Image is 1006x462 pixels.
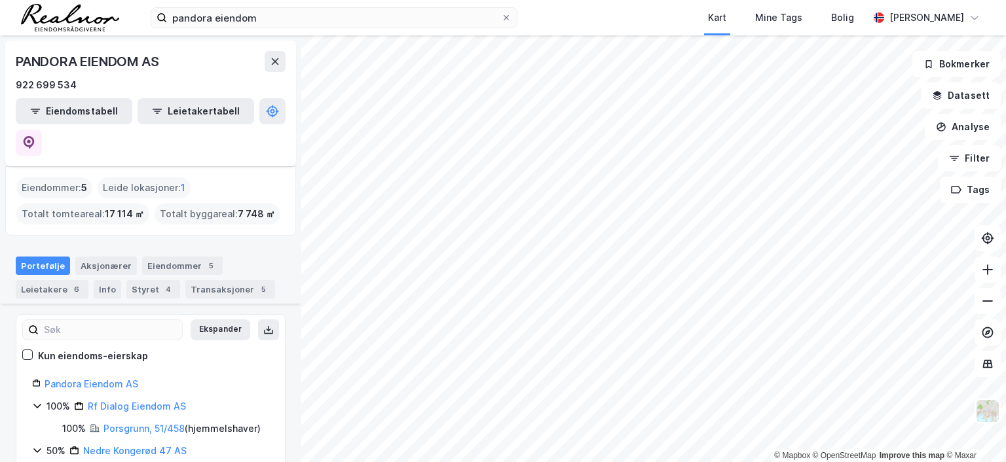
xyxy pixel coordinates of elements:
a: Improve this map [880,451,944,460]
div: Info [94,280,121,298]
div: Kun eiendoms-eierskap [38,348,148,364]
div: PANDORA EIENDOM AS [16,51,161,72]
span: 17 114 ㎡ [105,206,144,222]
div: 6 [70,283,83,296]
button: Tags [940,177,1001,203]
a: Porsgrunn, 51/458 [103,423,185,434]
button: Filter [938,145,1001,171]
a: OpenStreetMap [813,451,876,460]
div: 100% [62,421,86,436]
div: Kontrollprogram for chat [941,399,1006,462]
button: Eiendomstabell [16,98,132,124]
div: Aksjonærer [75,257,137,275]
button: Leietakertabell [138,98,254,124]
a: Pandora Eiendom AS [45,378,138,389]
div: Transaksjoner [185,280,275,298]
div: Eiendommer : [16,177,92,198]
span: 7 748 ㎡ [238,206,275,222]
img: realnor-logo.934646d98de889bb5806.png [21,4,119,31]
div: 100% [47,399,70,414]
div: 922 699 534 [16,77,77,93]
iframe: Chat Widget [941,399,1006,462]
div: Leietakere [16,280,88,298]
div: ( hjemmelshaver ) [103,421,261,436]
button: Bokmerker [912,51,1001,77]
button: Analyse [925,114,1001,140]
div: Bolig [831,10,854,26]
input: Søk [39,320,182,340]
div: Styret [126,280,180,298]
div: Leide lokasjoner : [98,177,191,198]
div: 50% [47,443,65,459]
img: Z [975,399,1000,423]
div: Mine Tags [755,10,802,26]
div: Eiendommer [142,257,223,275]
input: Søk på adresse, matrikkel, gårdeiere, leietakere eller personer [167,8,501,27]
span: 1 [181,180,185,196]
a: Nedre Kongerød 47 AS [83,445,187,456]
a: Mapbox [774,451,810,460]
div: Totalt tomteareal : [16,204,149,224]
div: 5 [257,283,270,296]
span: 5 [81,180,87,196]
div: Portefølje [16,257,70,275]
a: Rf Dialog Eiendom AS [88,400,186,412]
div: Kart [708,10,726,26]
div: Totalt byggareal : [155,204,280,224]
div: 4 [162,283,175,296]
div: [PERSON_NAME] [889,10,964,26]
button: Ekspander [191,319,250,340]
div: 5 [204,259,217,272]
button: Datasett [921,82,1001,109]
